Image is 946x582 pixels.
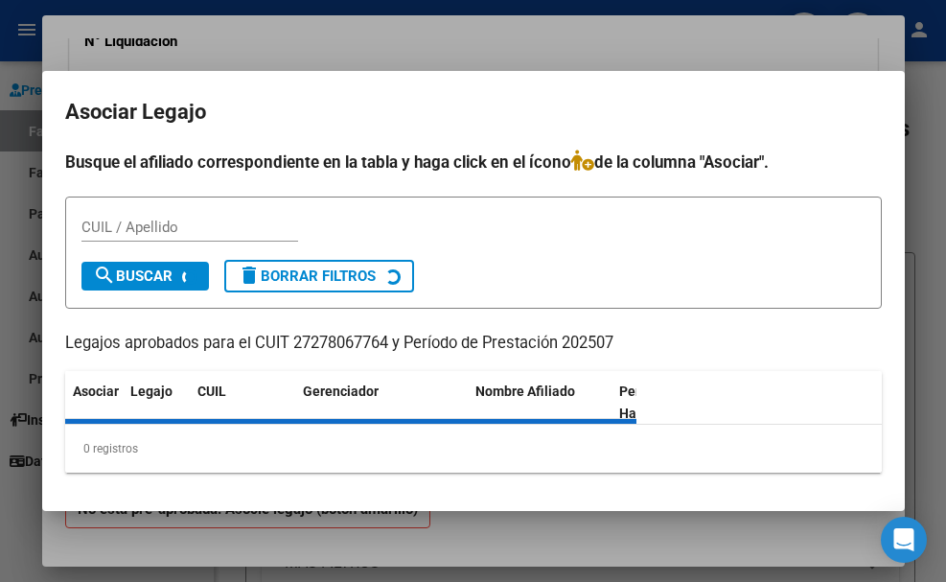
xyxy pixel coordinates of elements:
button: Borrar Filtros [224,260,414,292]
span: Gerenciador [303,384,379,399]
h4: Busque el afiliado correspondiente en la tabla y haga click en el ícono de la columna "Asociar". [65,150,882,175]
datatable-header-cell: Asociar [65,371,123,434]
span: Borrar Filtros [238,268,376,285]
datatable-header-cell: Periodo Habilitado [611,371,741,434]
span: Legajo [130,384,173,399]
mat-icon: search [93,264,116,287]
button: Buscar [81,262,209,291]
span: Buscar [93,268,173,285]
datatable-header-cell: CUIL [190,371,295,434]
span: Nombre Afiliado [475,384,575,399]
datatable-header-cell: Legajo [123,371,190,434]
p: Legajos aprobados para el CUIT 27278067764 y Período de Prestación 202507 [65,332,882,356]
span: Asociar [73,384,119,399]
div: 0 registros [65,425,882,473]
span: CUIL [197,384,226,399]
mat-icon: delete [238,264,261,287]
h2: Asociar Legajo [65,94,882,130]
div: Open Intercom Messenger [881,517,927,563]
span: Periodo Habilitado [619,384,683,421]
datatable-header-cell: Nombre Afiliado [468,371,611,434]
datatable-header-cell: Gerenciador [295,371,468,434]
